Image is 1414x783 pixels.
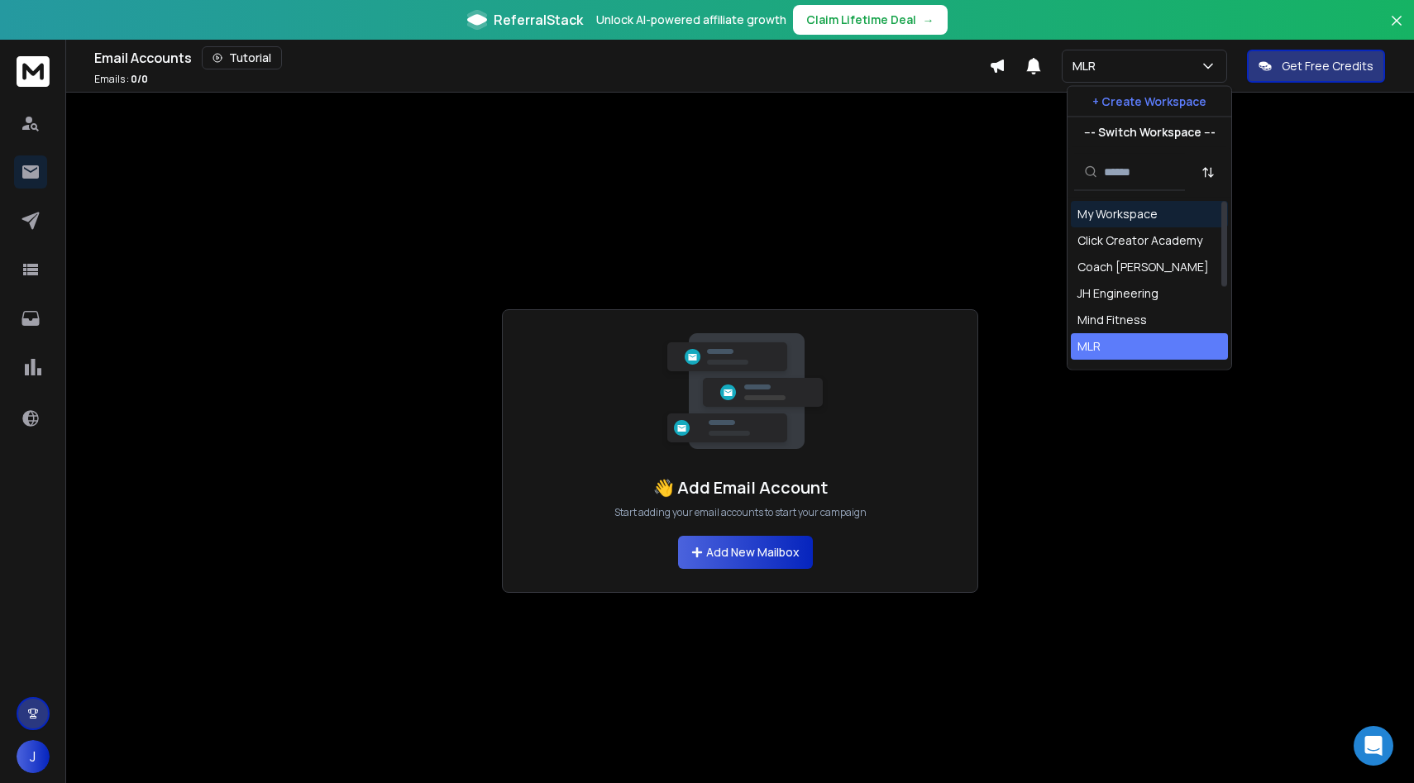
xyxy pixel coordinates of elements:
[1282,58,1373,74] p: Get Free Credits
[1084,124,1216,141] p: --- Switch Workspace ---
[1068,87,1231,117] button: + Create Workspace
[494,10,583,30] span: ReferralStack
[1077,259,1209,275] div: Coach [PERSON_NAME]
[678,536,813,569] button: Add New Mailbox
[1354,726,1393,766] div: Open Intercom Messenger
[17,740,50,773] button: J
[202,46,282,69] button: Tutorial
[1247,50,1385,83] button: Get Free Credits
[131,72,148,86] span: 0 / 0
[1077,365,1161,381] div: Moirai Creation
[94,73,148,86] p: Emails :
[1077,285,1158,302] div: JH Engineering
[1077,312,1147,328] div: Mind Fitness
[1386,10,1407,50] button: Close banner
[1192,155,1225,189] button: Sort by Sort A-Z
[1077,338,1101,355] div: MLR
[596,12,786,28] p: Unlock AI-powered affiliate growth
[923,12,934,28] span: →
[614,506,867,519] p: Start adding your email accounts to start your campaign
[653,476,828,499] h1: 👋 Add Email Account
[94,46,989,69] div: Email Accounts
[1072,58,1102,74] p: MLR
[1077,232,1202,249] div: Click Creator Academy
[1077,206,1158,222] div: My Workspace
[1092,93,1206,110] p: + Create Workspace
[793,5,948,35] button: Claim Lifetime Deal→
